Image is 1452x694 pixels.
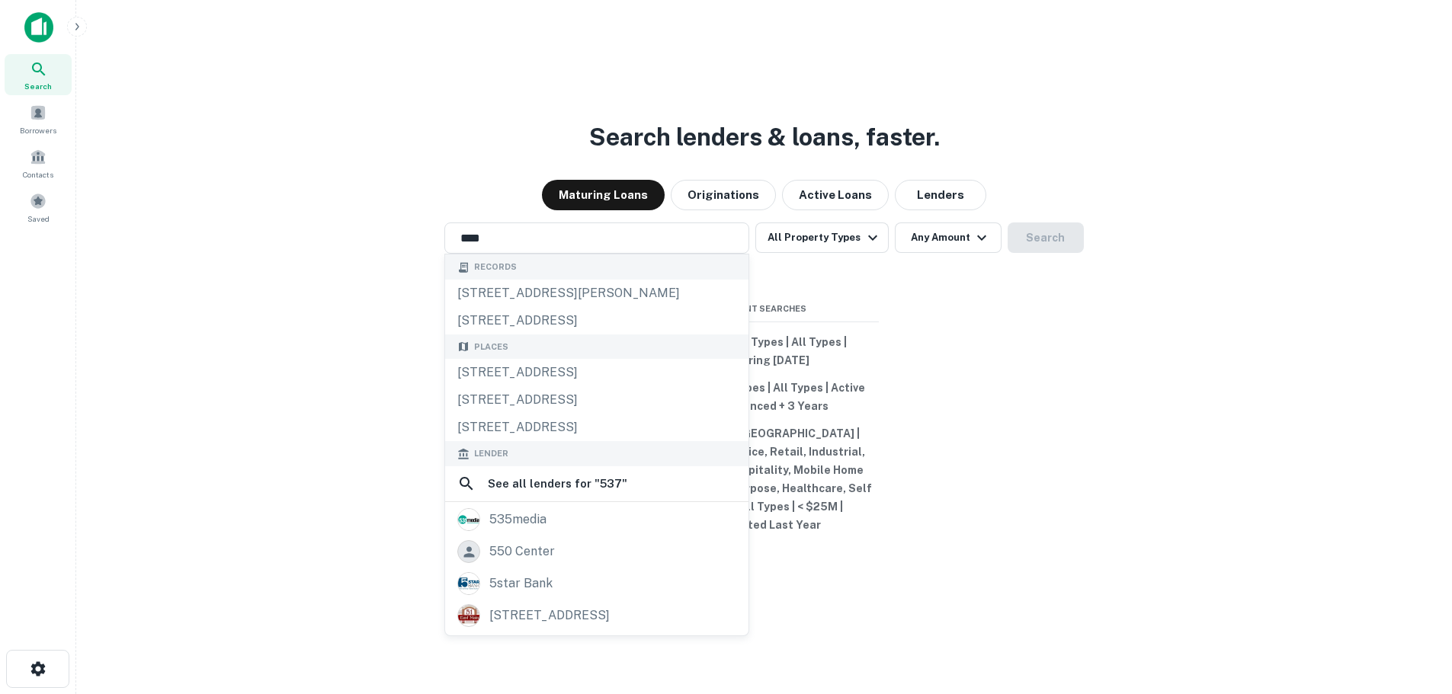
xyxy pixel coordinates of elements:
[755,222,888,253] button: All Property Types
[650,328,879,374] button: All Property Types | All Types | Maturing [DATE]
[895,180,986,210] button: Lenders
[23,168,53,181] span: Contacts
[5,54,72,95] a: Search
[24,80,52,92] span: Search
[27,213,50,225] span: Saved
[1376,572,1452,645] iframe: Chat Widget
[5,142,72,184] a: Contacts
[445,307,748,334] div: [STREET_ADDRESS]
[489,572,553,595] div: 5star bank
[542,180,665,210] button: Maturing Loans
[895,222,1002,253] button: Any Amount
[445,280,748,307] div: [STREET_ADDRESS][PERSON_NAME]
[445,359,748,386] div: [STREET_ADDRESS]
[458,573,479,594] img: picture
[445,568,748,600] a: 5star bank
[488,475,627,493] h6: See all lenders for " 537 "
[474,341,508,353] span: Places
[5,187,72,228] a: Saved
[474,447,508,460] span: Lender
[458,509,479,530] img: picture
[650,420,879,539] button: [US_STATE], [GEOGRAPHIC_DATA] | Multifamily, Office, Retail, Industrial, Mixed-Use, Hospitality, ...
[445,632,748,664] a: [DOMAIN_NAME]
[24,12,53,43] img: capitalize-icon.png
[782,180,889,210] button: Active Loans
[474,261,517,273] span: Records
[20,124,56,136] span: Borrowers
[445,536,748,568] a: 550 center
[445,414,748,441] div: [STREET_ADDRESS]
[489,604,610,627] div: [STREET_ADDRESS]
[589,119,940,155] h3: Search lenders & loans, faster.
[489,540,555,563] div: 550 center
[458,605,479,626] img: picture
[445,386,748,414] div: [STREET_ADDRESS]
[445,504,748,536] a: 535media
[650,374,879,420] button: All Property Types | All Types | Active Last Financed + 3 Years
[650,302,879,315] span: Recent Searches
[671,180,776,210] button: Originations
[5,98,72,139] a: Borrowers
[445,600,748,632] a: [STREET_ADDRESS]
[489,508,547,531] div: 535media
